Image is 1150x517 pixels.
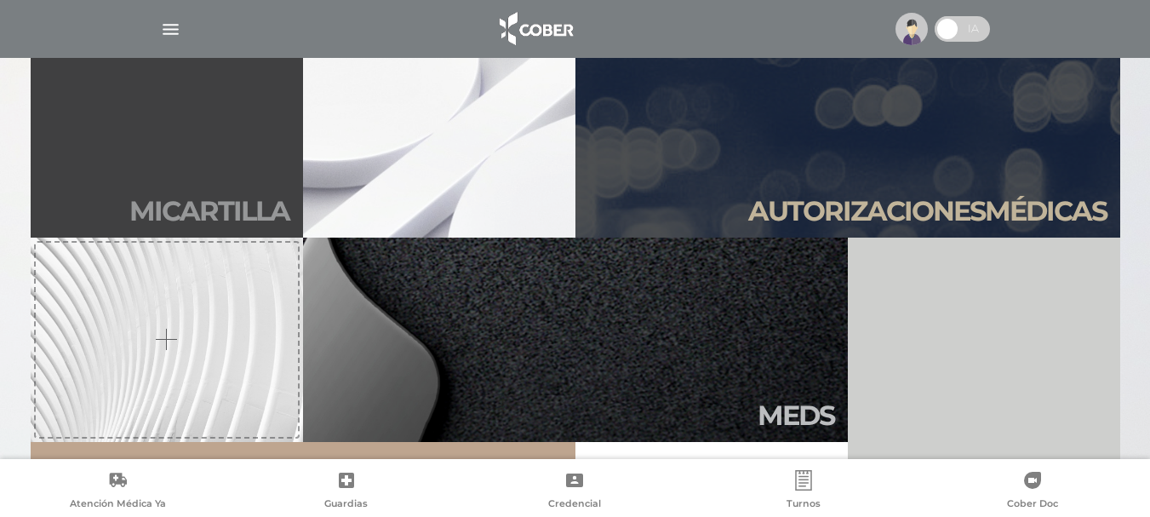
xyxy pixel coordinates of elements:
[689,470,918,514] a: Turnos
[461,470,689,514] a: Credencial
[303,238,848,442] a: Meds
[324,497,368,513] span: Guardias
[1007,497,1058,513] span: Cober Doc
[70,497,166,513] span: Atención Médica Ya
[160,19,181,40] img: Cober_menu-lines-white.svg
[918,470,1147,514] a: Cober Doc
[748,195,1107,227] h2: Autori zaciones médicas
[490,9,580,49] img: logo_cober_home-white.png
[787,497,821,513] span: Turnos
[232,470,461,514] a: Guardias
[548,497,601,513] span: Credencial
[129,195,289,227] h2: Mi car tilla
[3,470,232,514] a: Atención Médica Ya
[575,33,1120,238] a: Autorizacionesmédicas
[895,13,928,45] img: profile-placeholder.svg
[758,399,834,432] h2: Meds
[31,33,303,238] a: Micartilla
